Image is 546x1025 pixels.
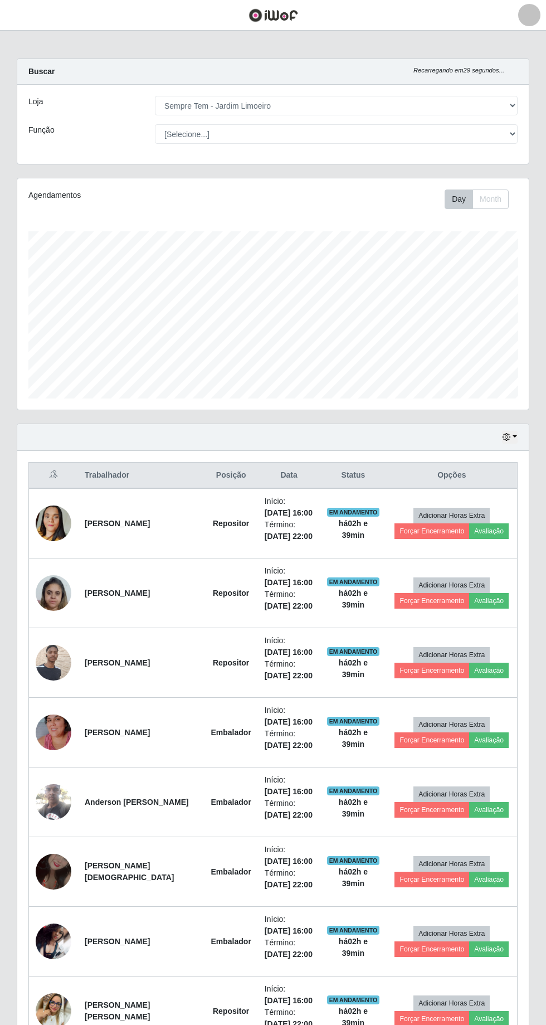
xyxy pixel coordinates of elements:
[265,648,313,657] time: [DATE] 16:00
[265,635,313,658] li: Início:
[204,463,257,489] th: Posição
[387,463,518,489] th: Opções
[327,647,380,656] span: EM ANDAMENTO
[394,941,469,957] button: Forçar Encerramento
[394,802,469,818] button: Forçar Encerramento
[211,798,251,807] strong: Embalador
[265,705,313,728] li: Início:
[78,463,204,489] th: Trabalhador
[85,658,150,667] strong: [PERSON_NAME]
[265,857,313,866] time: [DATE] 16:00
[469,523,509,539] button: Avaliação
[265,519,313,542] li: Término:
[394,663,469,678] button: Forçar Encerramento
[265,937,313,960] li: Término:
[469,732,509,748] button: Avaliação
[413,67,504,74] i: Recarregando em 29 segundos...
[394,732,469,748] button: Forçar Encerramento
[265,717,313,726] time: [DATE] 16:00
[327,786,380,795] span: EM ANDAMENTO
[85,1000,150,1021] strong: [PERSON_NAME] [PERSON_NAME]
[265,798,313,821] li: Término:
[248,8,298,22] img: CoreUI Logo
[265,508,313,517] time: [DATE] 16:00
[469,872,509,887] button: Avaliação
[265,565,313,589] li: Início:
[36,701,71,764] img: 1755657968997.jpeg
[339,728,368,749] strong: há 02 h e 39 min
[265,671,313,680] time: [DATE] 22:00
[28,190,222,201] div: Agendamentos
[85,728,150,737] strong: [PERSON_NAME]
[265,578,313,587] time: [DATE] 16:00
[36,778,71,825] img: 1756170415861.jpeg
[472,190,509,209] button: Month
[320,463,386,489] th: Status
[28,96,43,108] label: Loja
[339,867,368,888] strong: há 02 h e 39 min
[85,589,150,597] strong: [PERSON_NAME]
[265,728,313,751] li: Término:
[339,798,368,818] strong: há 02 h e 39 min
[265,532,313,541] time: [DATE] 22:00
[445,190,509,209] div: First group
[445,190,473,209] button: Day
[36,639,71,686] img: 1759161410314.jpeg
[265,867,313,891] li: Término:
[394,872,469,887] button: Forçar Encerramento
[265,774,313,798] li: Início:
[213,589,249,597] strong: Repositor
[413,508,490,523] button: Adicionar Horas Extra
[265,787,313,796] time: [DATE] 16:00
[327,995,380,1004] span: EM ANDAMENTO
[339,658,368,679] strong: há 02 h e 39 min
[85,861,174,882] strong: [PERSON_NAME][DEMOGRAPHIC_DATA]
[36,840,71,903] img: 1757430371973.jpeg
[469,593,509,609] button: Avaliação
[339,937,368,958] strong: há 02 h e 39 min
[327,926,380,935] span: EM ANDAMENTO
[85,937,150,946] strong: [PERSON_NAME]
[469,663,509,678] button: Avaliação
[36,492,71,555] img: 1748562791419.jpeg
[213,519,249,528] strong: Repositor
[394,523,469,539] button: Forçar Encerramento
[339,519,368,540] strong: há 02 h e 39 min
[469,802,509,818] button: Avaliação
[327,508,380,517] span: EM ANDAMENTO
[265,983,313,1007] li: Início:
[265,658,313,682] li: Término:
[213,1007,249,1016] strong: Repositor
[213,658,249,667] strong: Repositor
[327,856,380,865] span: EM ANDAMENTO
[265,741,313,750] time: [DATE] 22:00
[265,950,313,959] time: [DATE] 22:00
[394,593,469,609] button: Forçar Encerramento
[413,856,490,872] button: Adicionar Horas Extra
[413,786,490,802] button: Adicionar Horas Extra
[28,124,55,136] label: Função
[258,463,320,489] th: Data
[265,880,313,889] time: [DATE] 22:00
[265,926,313,935] time: [DATE] 16:00
[28,67,55,76] strong: Buscar
[36,924,71,959] img: 1757352039197.jpeg
[36,569,71,616] img: 1755736847317.jpeg
[327,577,380,586] span: EM ANDAMENTO
[413,717,490,732] button: Adicionar Horas Extra
[413,577,490,593] button: Adicionar Horas Extra
[445,190,518,209] div: Toolbar with button groups
[265,844,313,867] li: Início:
[413,926,490,941] button: Adicionar Horas Extra
[265,996,313,1005] time: [DATE] 16:00
[339,589,368,609] strong: há 02 h e 39 min
[265,914,313,937] li: Início:
[265,810,313,819] time: [DATE] 22:00
[211,728,251,737] strong: Embalador
[211,937,251,946] strong: Embalador
[413,647,490,663] button: Adicionar Horas Extra
[265,589,313,612] li: Término:
[265,496,313,519] li: Início:
[469,941,509,957] button: Avaliação
[211,867,251,876] strong: Embalador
